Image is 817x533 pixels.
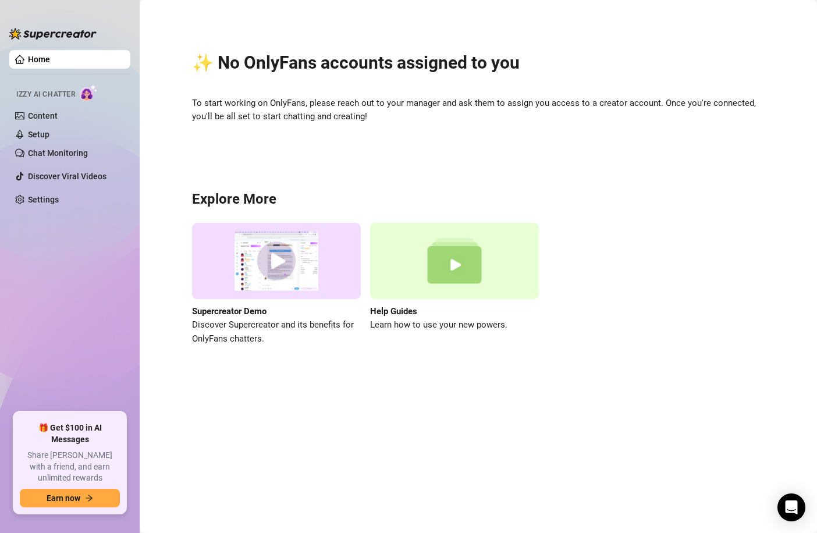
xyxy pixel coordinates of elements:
[192,190,765,209] h3: Explore More
[28,172,106,181] a: Discover Viral Videos
[370,318,539,332] span: Learn how to use your new powers.
[28,111,58,120] a: Content
[192,223,361,346] a: Supercreator DemoDiscover Supercreator and its benefits for OnlyFans chatters.
[16,89,75,100] span: Izzy AI Chatter
[192,52,765,74] h2: ✨ No OnlyFans accounts assigned to you
[370,223,539,346] a: Help GuidesLearn how to use your new powers.
[28,148,88,158] a: Chat Monitoring
[80,84,98,101] img: AI Chatter
[9,28,97,40] img: logo-BBDzfeDw.svg
[20,422,120,445] span: 🎁 Get $100 in AI Messages
[28,195,59,204] a: Settings
[192,306,267,317] strong: Supercreator Demo
[192,223,361,299] img: supercreator demo
[47,493,80,503] span: Earn now
[20,489,120,507] button: Earn nowarrow-right
[370,223,539,299] img: help guides
[192,97,765,124] span: To start working on OnlyFans, please reach out to your manager and ask them to assign you access ...
[192,318,361,346] span: Discover Supercreator and its benefits for OnlyFans chatters.
[28,55,50,64] a: Home
[777,493,805,521] div: Open Intercom Messenger
[85,494,93,502] span: arrow-right
[370,306,417,317] strong: Help Guides
[28,130,49,139] a: Setup
[20,450,120,484] span: Share [PERSON_NAME] with a friend, and earn unlimited rewards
